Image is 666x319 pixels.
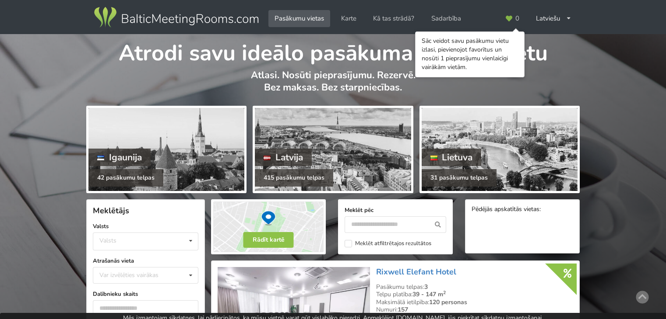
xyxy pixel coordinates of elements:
[88,169,163,187] div: 42 pasākumu telpas
[335,10,363,27] a: Karte
[255,149,312,166] div: Latvija
[92,5,260,30] img: Baltic Meeting Rooms
[86,69,580,103] p: Atlasi. Nosūti pieprasījumu. Rezervē. Bez maksas. Bez starpniecības.
[345,240,431,247] label: Meklēt atfiltrētajos rezultātos
[93,257,198,265] label: Atrašanās vieta
[86,106,247,193] a: Igaunija 42 pasākumu telpas
[422,149,482,166] div: Lietuva
[429,298,467,306] strong: 120 personas
[422,169,497,187] div: 31 pasākumu telpas
[419,106,580,193] a: Lietuva 31 pasākumu telpas
[88,149,151,166] div: Igaunija
[243,232,294,248] button: Rādīt kartē
[376,306,573,314] div: Numuri:
[376,267,456,277] a: Rixwell Elefant Hotel
[376,291,573,298] div: Telpu platība:
[424,283,428,291] strong: 3
[345,206,446,215] label: Meklēt pēc
[268,10,330,27] a: Pasākumu vietas
[530,10,578,27] div: Latviešu
[86,34,580,67] h1: Atrodi savu ideālo pasākuma norises vietu
[93,290,198,298] label: Dalībnieku skaits
[93,222,198,231] label: Valsts
[443,289,446,296] sup: 2
[515,15,519,22] span: 0
[376,298,573,306] div: Maksimālā ietilpība:
[211,199,326,254] img: Rādīt kartē
[398,305,408,314] strong: 157
[376,283,573,291] div: Pasākumu telpas:
[422,37,518,72] div: Sāc veidot savu pasākumu vietu izlasi, pievienojot favorītus un nosūti 1 pieprasījumu vienlaicīgi...
[412,290,446,298] strong: 39 - 147 m
[253,106,413,193] a: Latvija 415 pasākumu telpas
[367,10,420,27] a: Kā tas strādā?
[255,169,333,187] div: 415 pasākumu telpas
[97,270,178,280] div: Var izvēlēties vairākas
[93,205,129,216] span: Meklētājs
[425,10,467,27] a: Sadarbība
[472,206,573,214] div: Pēdējās apskatītās vietas:
[99,237,116,244] div: Valsts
